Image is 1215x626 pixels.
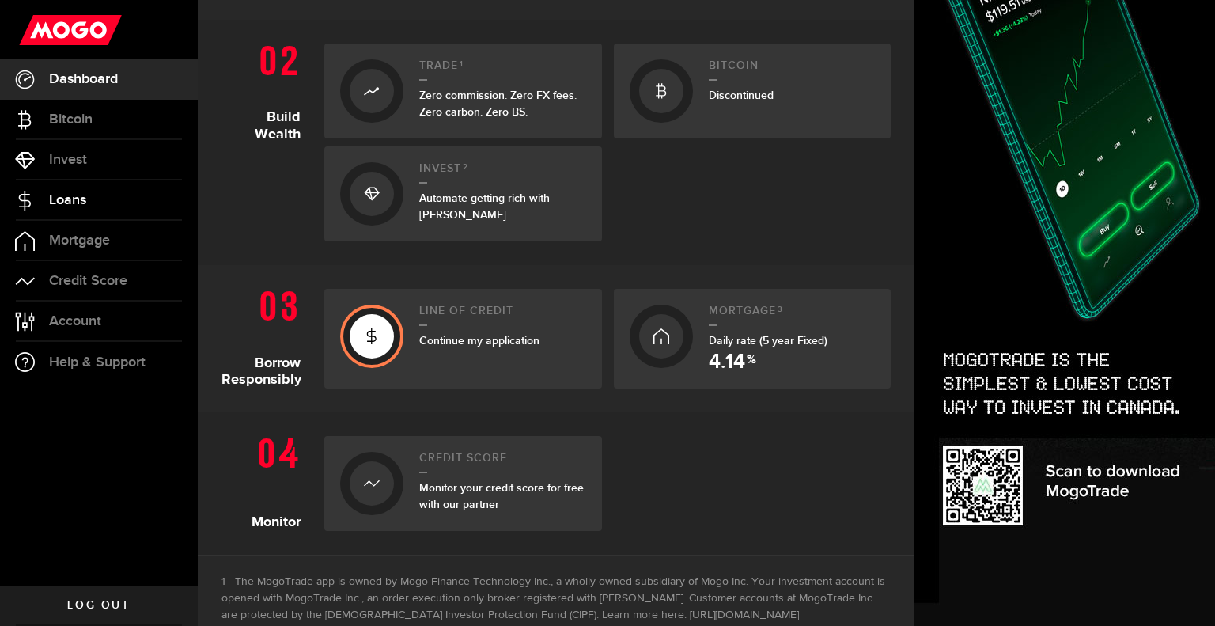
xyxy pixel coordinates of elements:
h1: Monitor [221,428,312,531]
sup: 3 [778,305,783,314]
span: 4.14 [709,352,745,373]
li: The MogoTrade app is owned by Mogo Finance Technology Inc., a wholly owned subsidiary of Mogo Inc... [221,574,891,624]
h2: Credit Score [419,452,586,473]
sup: 2 [463,162,468,172]
span: Help & Support [49,355,146,370]
sup: 1 [460,59,464,69]
span: Mortgage [49,233,110,248]
a: Credit ScoreMonitor your credit score for free with our partner [324,436,602,531]
span: Loans [49,193,86,207]
a: Invest2Automate getting rich with [PERSON_NAME] [324,146,602,241]
span: Account [49,314,101,328]
a: BitcoinDiscontinued [614,44,891,138]
h1: Borrow Responsibly [221,281,312,389]
span: Invest [49,153,87,167]
a: Line of creditContinue my application [324,289,602,389]
span: Daily rate (5 year Fixed) [709,334,827,347]
h2: Invest [419,162,586,184]
a: Mortgage3Daily rate (5 year Fixed) 4.14 % [614,289,891,389]
a: Trade1Zero commission. Zero FX fees. Zero carbon. Zero BS. [324,44,602,138]
span: Discontinued [709,89,774,102]
span: Credit Score [49,274,127,288]
span: Automate getting rich with [PERSON_NAME] [419,192,550,222]
span: Log out [67,600,130,611]
h1: Build Wealth [221,36,312,241]
span: Bitcoin [49,112,93,127]
h2: Trade [419,59,586,81]
h2: Bitcoin [709,59,876,81]
span: Continue my application [419,334,539,347]
h2: Mortgage [709,305,876,326]
span: % [747,354,756,373]
span: Zero commission. Zero FX fees. Zero carbon. Zero BS. [419,89,577,119]
h2: Line of credit [419,305,586,326]
span: Dashboard [49,72,118,86]
span: Monitor your credit score for free with our partner [419,481,584,511]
